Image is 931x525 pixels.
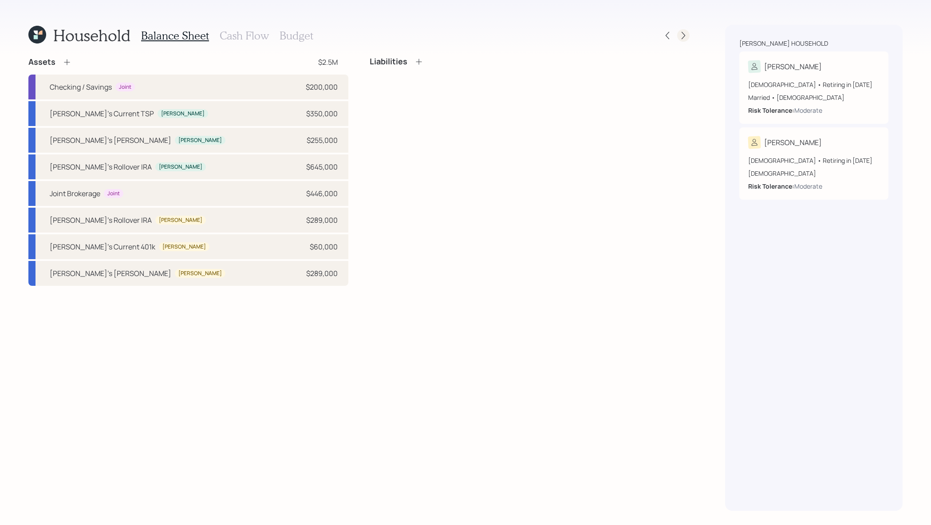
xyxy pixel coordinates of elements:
div: [PERSON_NAME]'s Current 401k [50,241,155,252]
div: Checking / Savings [50,82,112,92]
div: Joint [107,190,120,197]
div: [PERSON_NAME] [764,137,822,148]
div: [PERSON_NAME] [159,217,202,224]
h4: Assets [28,57,55,67]
div: [DEMOGRAPHIC_DATA] • Retiring in [DATE] [748,80,880,89]
div: [PERSON_NAME] [159,163,202,171]
div: [PERSON_NAME] household [739,39,828,48]
div: [PERSON_NAME] [178,270,222,277]
div: $289,000 [306,215,338,225]
div: Moderate [794,182,822,191]
div: [PERSON_NAME] [162,243,206,251]
div: Married • [DEMOGRAPHIC_DATA] [748,93,880,102]
div: [DEMOGRAPHIC_DATA] • Retiring in [DATE] [748,156,880,165]
div: Joint [119,83,131,91]
div: $200,000 [306,82,338,92]
div: [PERSON_NAME]'s [PERSON_NAME] [50,268,171,279]
div: [PERSON_NAME] [764,61,822,72]
div: $2.5M [318,57,338,67]
div: $255,000 [307,135,338,146]
b: Risk Tolerance: [748,106,794,114]
div: $645,000 [306,162,338,172]
b: Risk Tolerance: [748,182,794,190]
div: [PERSON_NAME] [178,137,222,144]
h3: Cash Flow [220,29,269,42]
h1: Household [53,26,130,45]
h4: Liabilities [370,57,407,67]
div: [PERSON_NAME]'s [PERSON_NAME] [50,135,171,146]
h3: Budget [280,29,313,42]
div: Moderate [794,106,822,115]
div: $350,000 [306,108,338,119]
div: $60,000 [310,241,338,252]
div: [PERSON_NAME]'s Rollover IRA [50,162,152,172]
div: $289,000 [306,268,338,279]
div: [PERSON_NAME]'s Current TSP [50,108,154,119]
div: [DEMOGRAPHIC_DATA] [748,169,880,178]
div: Joint Brokerage [50,188,100,199]
div: [PERSON_NAME] [161,110,205,118]
h3: Balance Sheet [141,29,209,42]
div: [PERSON_NAME]'s Rollover IRA [50,215,152,225]
div: $446,000 [306,188,338,199]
